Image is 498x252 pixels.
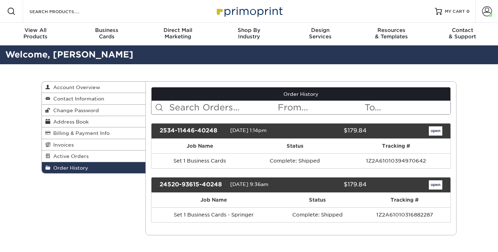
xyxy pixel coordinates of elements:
[42,150,145,162] a: Active Orders
[429,180,442,190] a: open
[154,126,230,136] div: 2534-11446-40248
[276,207,359,222] td: Complete: Shipped
[427,27,498,40] div: & Support
[230,181,269,187] span: [DATE] 9:36am
[151,207,276,222] td: Set 1 Business Cards - Springer
[429,126,442,136] a: open
[359,207,450,222] td: 1Z2A61010316882287
[230,127,267,133] span: [DATE] 1:14pm
[151,87,451,101] a: Order History
[342,139,450,153] th: Tracking #
[284,27,356,33] span: Design
[71,27,143,40] div: Cards
[168,101,277,114] input: Search Orders...
[42,139,145,150] a: Invoices
[427,23,498,45] a: Contact& Support
[214,27,285,40] div: Industry
[142,27,214,33] span: Direct Mail
[364,101,450,114] input: To...
[50,153,89,159] span: Active Orders
[359,193,450,207] th: Tracking #
[356,27,427,40] div: & Templates
[50,119,89,125] span: Address Book
[42,105,145,116] a: Change Password
[356,27,427,33] span: Resources
[50,142,74,148] span: Invoices
[142,27,214,40] div: Marketing
[214,4,284,19] img: Primoprint
[277,101,364,114] input: From...
[42,93,145,104] a: Contact Information
[50,96,104,102] span: Contact Information
[356,23,427,45] a: Resources& Templates
[295,180,371,190] div: $179.84
[42,162,145,173] a: Order History
[71,27,143,33] span: Business
[50,108,99,113] span: Change Password
[466,9,470,14] span: 0
[29,7,98,16] input: SEARCH PRODUCTS.....
[42,127,145,139] a: Billing & Payment Info
[50,130,110,136] span: Billing & Payment Info
[151,139,248,153] th: Job Name
[151,193,276,207] th: Job Name
[154,180,230,190] div: 24520-93615-40248
[142,23,214,45] a: Direct MailMarketing
[214,23,285,45] a: Shop ByIndustry
[151,153,248,168] td: Set 1 Business Cards
[248,139,342,153] th: Status
[42,116,145,127] a: Address Book
[248,153,342,168] td: Complete: Shipped
[214,27,285,33] span: Shop By
[284,23,356,45] a: DesignServices
[295,126,371,136] div: $179.84
[50,165,88,171] span: Order History
[42,82,145,93] a: Account Overview
[445,9,465,15] span: MY CART
[342,153,450,168] td: 1Z2A61010394970642
[284,27,356,40] div: Services
[276,193,359,207] th: Status
[427,27,498,33] span: Contact
[50,84,100,90] span: Account Overview
[71,23,143,45] a: BusinessCards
